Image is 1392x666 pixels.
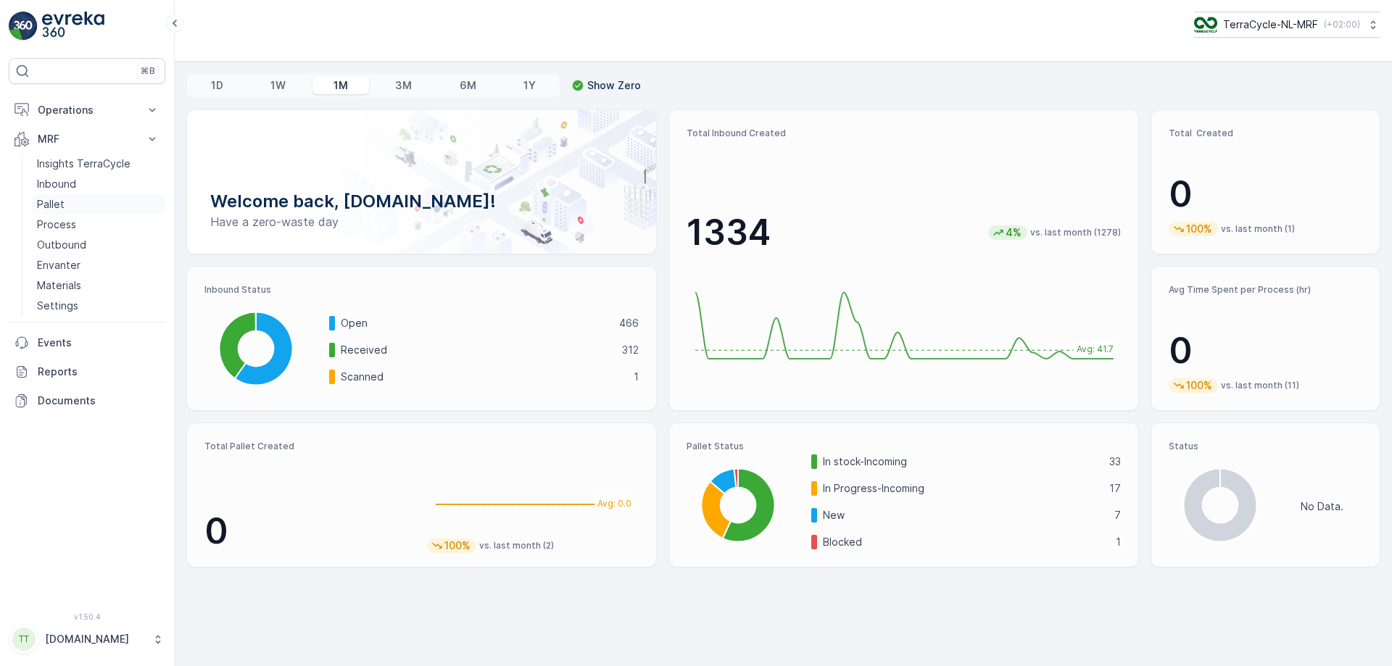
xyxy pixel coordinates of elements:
p: 17 [1109,481,1121,496]
p: Documents [38,394,159,408]
p: 100% [443,538,472,553]
p: 1 [1116,535,1121,549]
p: 312 [622,343,639,357]
p: Total Created [1169,128,1362,139]
p: Blocked [823,535,1106,549]
button: Operations [9,96,165,125]
p: 4% [1004,225,1023,240]
p: Materials [37,278,81,293]
a: Materials [31,275,165,296]
p: Events [38,336,159,350]
p: Process [37,217,76,232]
p: Scanned [341,370,624,384]
p: New [823,508,1105,523]
p: Total Pallet Created [204,441,415,452]
p: Inbound [37,177,76,191]
a: Inbound [31,174,165,194]
p: MRF [38,132,136,146]
a: Reports [9,357,165,386]
p: Received [341,343,613,357]
p: Envanter [37,258,80,272]
p: vs. last month (2) [479,540,554,551]
p: 1W [270,78,286,93]
p: TerraCycle-NL-MRF [1223,17,1318,32]
p: vs. last month (1) [1221,223,1295,235]
p: 100% [1185,222,1214,236]
p: 0 [1169,329,1362,372]
p: In stock-Incoming [823,454,1100,469]
p: Outbound [37,238,86,252]
img: TC_v739CUj.png [1194,17,1217,33]
a: Documents [9,386,165,415]
p: 6M [460,78,476,93]
p: No Data. [1301,499,1343,514]
a: Insights TerraCycle [31,154,165,174]
img: logo [9,12,38,41]
p: Operations [38,103,136,117]
p: 1Y [523,78,536,93]
p: Inbound Status [204,284,639,296]
p: Pallet [37,197,65,212]
p: ⌘B [141,65,155,77]
p: vs. last month (11) [1221,380,1299,391]
p: Total Inbound Created [687,128,1121,139]
button: MRF [9,125,165,154]
a: Process [31,215,165,235]
p: 0 [1169,172,1362,216]
img: logo_light-DOdMpM7g.png [42,12,104,41]
p: 3M [395,78,412,93]
a: Envanter [31,255,165,275]
p: Settings [37,299,78,313]
p: 33 [1109,454,1121,469]
div: TT [12,628,36,651]
button: TT[DOMAIN_NAME] [9,624,165,654]
span: v 1.50.4 [9,612,165,621]
p: 7 [1114,508,1121,523]
p: Pallet Status [687,441,1121,452]
p: 1 [634,370,639,384]
a: Pallet [31,194,165,215]
p: Insights TerraCycle [37,157,130,171]
p: Avg Time Spent per Process (hr) [1169,284,1362,296]
button: TerraCycle-NL-MRF(+02:00) [1194,12,1380,38]
p: Reports [38,365,159,379]
p: ( +02:00 ) [1324,19,1360,30]
p: [DOMAIN_NAME] [45,632,145,646]
p: 100% [1185,378,1214,393]
p: In Progress-Incoming [823,481,1100,496]
a: Outbound [31,235,165,255]
p: 1M [333,78,348,93]
a: Events [9,328,165,357]
p: 1D [211,78,223,93]
p: Welcome back, [DOMAIN_NAME]! [210,190,633,213]
p: Show Zero [587,78,641,93]
p: Have a zero-waste day [210,213,633,230]
p: 1334 [687,211,771,254]
p: 0 [204,509,415,553]
a: Settings [31,296,165,316]
p: Status [1169,441,1362,452]
p: Open [341,316,610,330]
p: 466 [619,316,639,330]
p: vs. last month (1278) [1030,227,1121,238]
